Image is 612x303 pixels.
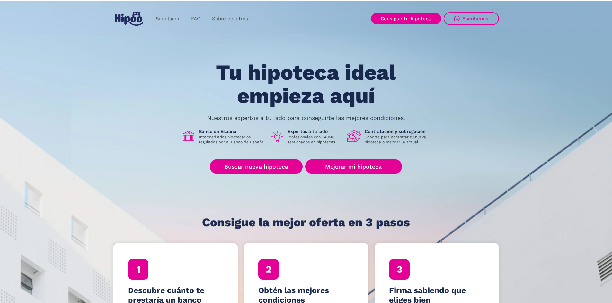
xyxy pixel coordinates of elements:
h1: Consigue la mejor oferta en 3 pasos [202,216,410,229]
a: Sobre nosotros [206,13,254,25]
a: home [113,9,145,28]
div: Escríbenos [462,16,489,21]
a: Simulador [150,13,185,25]
p: Soporte para contratar tu nueva hipoteca o mejorar la actual [365,134,431,145]
a: Buscar nueva hipoteca [210,159,303,174]
h1: Tu hipoteca ideal empieza aquí [184,61,428,107]
h1: Expertos a tu lado [288,129,342,134]
a: Consigue tu hipoteca [371,13,441,24]
p: Intermediarios hipotecarios regulados por el Banco de España [199,134,265,145]
a: FAQ [185,13,206,25]
p: Profesionales con +40M€ gestionados en hipotecas [288,134,342,145]
p: Nuestros expertos a tu lado para conseguirte las mejores condiciones. [207,115,405,121]
a: Escríbenos [444,12,499,25]
h1: Contratación y subrogación [365,129,431,134]
h1: Banco de España [199,129,265,134]
a: Mejorar mi hipoteca [305,159,402,174]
